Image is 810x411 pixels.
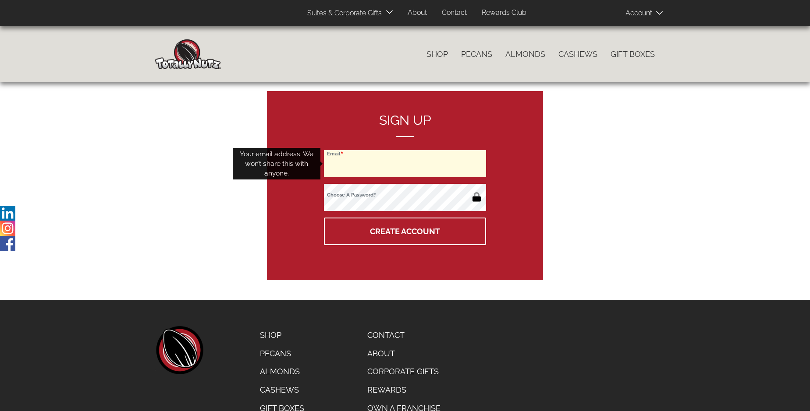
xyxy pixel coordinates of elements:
a: Corporate Gifts [361,362,447,381]
a: Suites & Corporate Gifts [301,5,384,22]
a: Gift Boxes [604,45,661,63]
a: Rewards Club [475,4,533,21]
a: Contact [361,326,447,344]
a: home [155,326,203,374]
button: Create Account [324,218,486,245]
a: Cashews [552,45,604,63]
div: Your email address. We won’t share this with anyone. [233,148,320,180]
a: Contact [435,4,473,21]
a: Rewards [361,381,447,399]
a: Cashews [253,381,311,399]
a: Shop [253,326,311,344]
a: Pecans [455,45,499,63]
a: Almonds [499,45,552,63]
h2: Sign up [324,113,486,137]
input: Email [324,150,486,177]
a: Shop [420,45,455,63]
a: About [361,344,447,363]
img: Home [155,39,221,69]
a: Pecans [253,344,311,363]
a: About [401,4,433,21]
a: Almonds [253,362,311,381]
